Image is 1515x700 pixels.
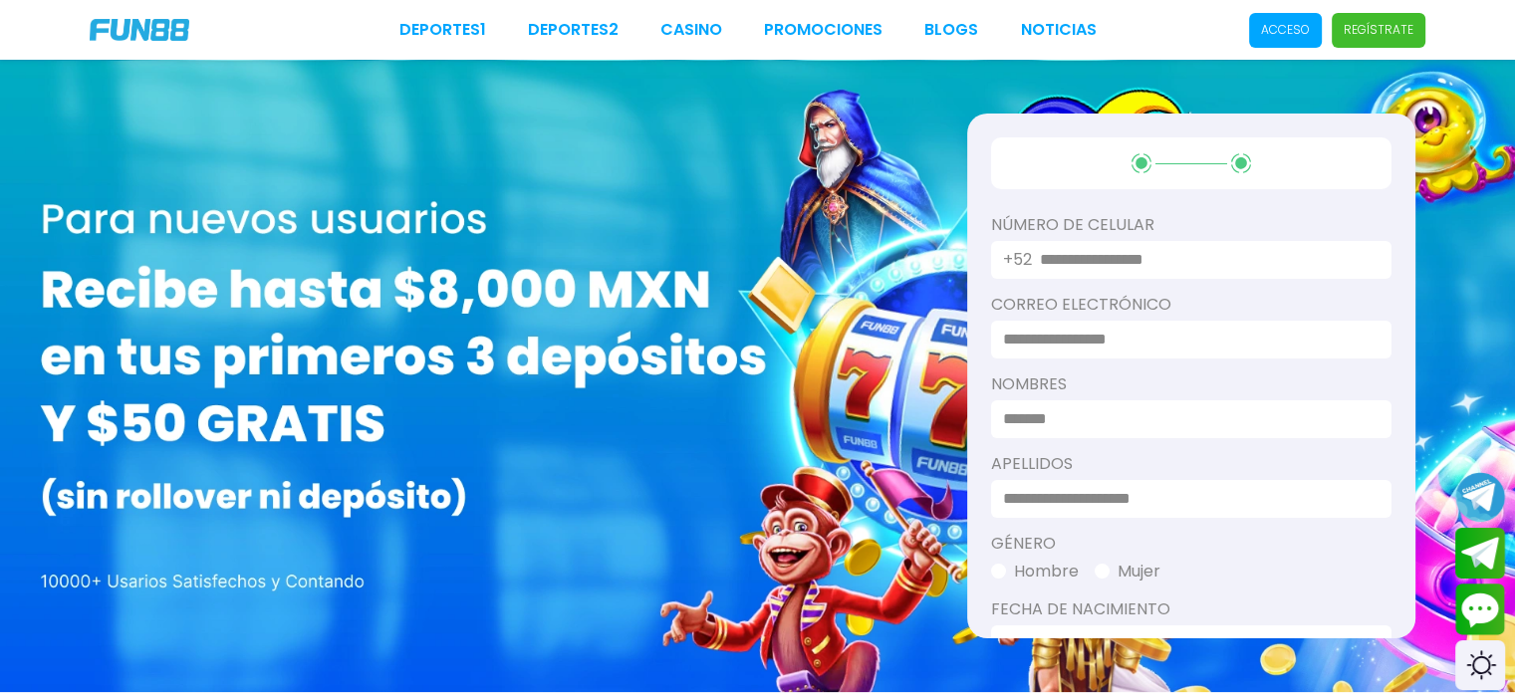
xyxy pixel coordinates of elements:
[1455,528,1505,580] button: Join telegram
[991,452,1391,476] label: Apellidos
[924,18,978,42] a: BLOGS
[991,532,1391,556] label: Género
[1455,583,1505,635] button: Contact customer service
[1261,21,1310,39] p: Acceso
[991,597,1391,621] label: Fecha de Nacimiento
[660,18,722,42] a: CASINO
[1020,18,1096,42] a: NOTICIAS
[764,18,883,42] a: Promociones
[1455,471,1505,523] button: Join telegram channel
[1344,21,1413,39] p: Regístrate
[991,293,1391,317] label: Correo electrónico
[1003,248,1032,272] p: +52
[991,372,1391,396] label: Nombres
[1095,560,1160,583] button: Mujer
[90,19,189,41] img: Company Logo
[991,560,1079,583] button: Hombre
[991,213,1391,237] label: Número De Celular
[528,18,619,42] a: Deportes2
[1455,640,1505,690] div: Switch theme
[399,18,486,42] a: Deportes1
